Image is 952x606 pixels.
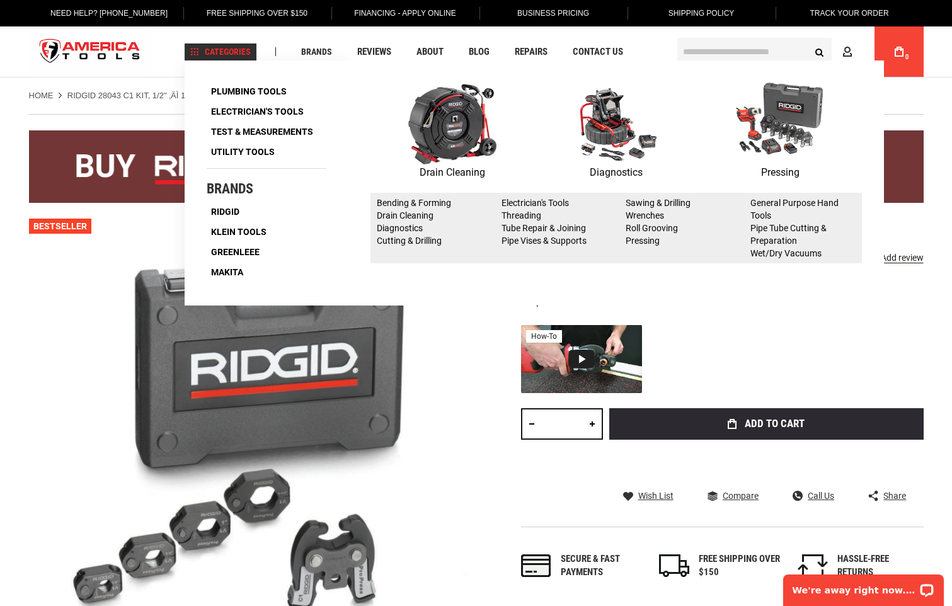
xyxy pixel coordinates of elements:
a: Categories [185,43,256,60]
button: Search [808,40,832,64]
span: Brands [301,47,332,56]
a: Contact Us [567,43,629,60]
a: Bending & Forming [377,198,451,208]
a: Threading [502,210,541,220]
span: Test & Measurements [211,127,313,136]
a: Plumbing Tools [207,83,291,100]
iframe: Secure express checkout frame [607,443,926,480]
a: store logo [29,28,151,76]
span: About [416,47,444,57]
button: Add to Cart [609,408,924,440]
span: Reviews [357,47,391,57]
a: Wish List [623,490,674,501]
span: Electrician's Tools [211,107,304,116]
a: Compare [708,490,759,501]
a: 0 [887,26,911,77]
a: Pressing [626,236,660,246]
iframe: LiveChat chat widget [775,566,952,606]
img: BOGO: Buy the RIDGID® 1224 Threader (26092), get the 92467 200A Stand FREE! [29,130,924,203]
p: Diagnostics [534,164,698,181]
span: Categories [190,47,251,56]
a: Pipe Tube Cutting & Preparation [750,223,827,246]
a: General Purpose Hand Tools [750,198,839,220]
a: Reviews [352,43,397,60]
a: Makita [207,263,248,281]
a: Blog [463,43,495,60]
a: Electrician's Tools [207,103,308,120]
span: Plumbing Tools [211,87,287,96]
a: Drain Cleaning [377,210,433,220]
a: About [411,43,449,60]
strong: RIDGID 28043 C1 KIT, 1/2" ‚Äì 1 1/4" RING [67,91,225,100]
a: Drain Cleaning [370,83,534,181]
a: Ridgid [207,203,244,220]
a: Sawing & Drilling [626,198,691,208]
span: Share [883,491,906,500]
a: Pipe Vises & Supports [502,236,587,246]
span: Utility Tools [211,147,275,156]
span: Repairs [515,47,548,57]
span: Shipping Policy [668,9,735,18]
a: Greenleee [207,243,264,261]
span: 2 reviews [862,253,924,263]
a: Diagnostics [534,83,698,181]
a: Repairs [509,43,553,60]
span: Add to Cart [745,418,805,429]
span: Contact Us [573,47,623,57]
p: Pressing [698,164,862,181]
a: Home [29,90,54,101]
span: Greenleee [211,248,260,256]
span: Klein Tools [211,227,267,236]
h4: Brands [207,181,326,197]
span: Blog [469,47,490,57]
img: payments [521,554,551,577]
a: Call Us [793,490,834,501]
a: Wet/Dry Vacuums [750,248,822,258]
a: Utility Tools [207,143,279,161]
div: FREE SHIPPING OVER $150 [699,552,781,580]
div: HASSLE-FREE RETURNS [837,552,919,580]
span: Wish List [638,491,674,500]
a: Cutting & Drilling [377,236,442,246]
a: Roll Grooving [626,223,678,233]
span: Compare [723,491,759,500]
div: Secure & fast payments [561,552,643,580]
img: returns [798,554,828,577]
a: Test & Measurements [207,123,318,140]
a: Brands [295,43,338,60]
a: Tube Repair & Joining [502,223,586,233]
a: Pressing [698,83,862,181]
span: Call Us [808,491,834,500]
span: Ridgid [211,207,239,216]
span: 0 [905,54,909,60]
a: Wrenches [626,210,664,220]
a: Electrician's Tools [502,198,569,208]
a: Klein Tools [207,223,271,241]
img: America Tools [29,28,151,76]
a: Diagnostics [377,223,423,233]
span: Makita [211,268,243,277]
img: shipping [659,554,689,577]
p: Drain Cleaning [370,164,534,181]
